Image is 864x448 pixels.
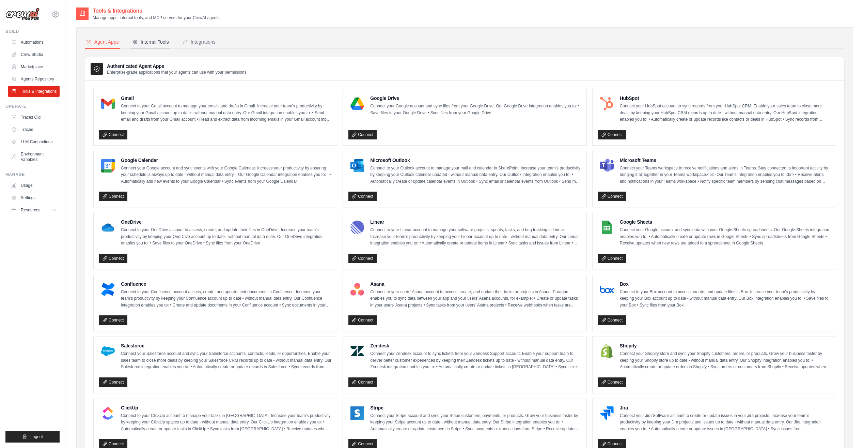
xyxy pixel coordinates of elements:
img: OneDrive Logo [101,221,115,234]
a: Crew Studio [8,49,60,60]
div: Manage [5,172,60,177]
img: Jira Logo [600,406,614,420]
a: Traces [8,124,60,135]
a: Traces Old [8,112,60,123]
p: Connect to your Gmail account to manage your emails and drafts in Gmail. Increase your team’s pro... [121,103,331,123]
h4: ClickUp [121,404,331,411]
p: Connect your Salesforce account and sync your Salesforce accounts, contacts, leads, or opportunit... [121,350,331,371]
p: Connect to your users’ Asana account to access, create, and update their tasks or projects in Asa... [370,289,581,309]
img: Asana Logo [350,283,364,296]
a: Connect [598,377,626,387]
a: Automations [8,37,60,48]
button: Internal Tools [131,36,170,49]
h4: Gmail [121,95,331,102]
p: Enterprise-grade applications that your agents can use with your permissions [107,70,247,75]
img: Stripe Logo [350,406,364,420]
span: Logout [30,434,43,439]
img: ClickUp Logo [101,406,115,420]
img: Salesforce Logo [101,344,115,358]
p: Manage apps, internal tools, and MCP servers for your CrewAI agents [93,15,220,20]
p: Connect your Teams workspace to receive notifications and alerts in Teams. Stay connected to impo... [620,165,830,185]
p: Connect to your Linear account to manage your software projects, sprints, tasks, and bug tracking... [370,227,581,247]
a: Connect [99,377,127,387]
p: Connect your HubSpot account to sync records from your HubSpot CRM. Enable your sales team to clo... [620,103,830,123]
button: Agent Apps [85,36,120,49]
p: Connect your Google account and sync files from your Google Drive. Our Google Drive integration e... [370,103,581,116]
p: Connect your Shopify store and sync your Shopify customers, orders, or products. Grow your busine... [620,350,830,371]
div: Agent Apps [86,39,119,45]
h4: Linear [370,219,581,225]
a: Connect [99,254,127,263]
img: Shopify Logo [600,344,614,358]
h4: Salesforce [121,342,331,349]
p: Connect to your Outlook account to manage your mail and calendar in SharePoint. Increase your tea... [370,165,581,185]
a: Connect [99,130,127,139]
img: Google Drive Logo [350,97,364,110]
a: Connect [598,315,626,325]
h4: Stripe [370,404,581,411]
h4: Google Drive [370,95,581,102]
img: Box Logo [600,283,614,296]
h4: Shopify [620,342,830,349]
p: Connect to your Confluence account access, create, and update their documents in Confluence. Incr... [121,289,331,309]
p: Connect your Zendesk account to sync tickets from your Zendesk Support account. Enable your suppo... [370,350,581,371]
p: Connect your Google account and sync data with your Google Sheets spreadsheets. Our Google Sheets... [620,227,830,247]
p: Connect your Jira Software account to create or update issues in your Jira projects. Increase you... [620,413,830,433]
div: Integrations [183,39,216,45]
p: Connect your Google account and sync events with your Google Calendar. Increase your productivity... [121,165,331,185]
a: Connect [598,254,626,263]
h4: Microsoft Teams [620,157,830,164]
button: Integrations [181,36,217,49]
button: Logout [5,431,60,443]
a: Connect [348,130,377,139]
span: Resources [21,207,40,213]
h4: Google Calendar [121,157,331,164]
a: Usage [8,180,60,191]
a: Marketplace [8,61,60,72]
h2: Tools & Integrations [93,7,220,15]
img: Linear Logo [350,221,364,234]
a: Connect [348,377,377,387]
div: Operate [5,104,60,109]
h4: Microsoft Outlook [370,157,581,164]
p: Connect to your ClickUp account to manage your tasks in [GEOGRAPHIC_DATA]. Increase your team’s p... [121,413,331,433]
a: Connect [99,192,127,201]
a: Environment Variables [8,149,60,165]
h4: HubSpot [620,95,830,102]
a: Tools & Integrations [8,86,60,97]
p: Connect to your OneDrive account to access, create, and update their files in OneDrive. Increase ... [121,227,331,247]
img: Microsoft Outlook Logo [350,159,364,173]
img: Logo [5,8,40,21]
a: Agents Repository [8,74,60,85]
h4: Google Sheets [620,219,830,225]
a: Connect [348,315,377,325]
img: Zendesk Logo [350,344,364,358]
img: Confluence Logo [101,283,115,296]
p: Connect to your Box account to access, create, and update files in Box. Increase your team’s prod... [620,289,830,309]
button: Resources [8,205,60,215]
h4: OneDrive [121,219,331,225]
a: Connect [348,192,377,201]
h4: Asana [370,281,581,287]
img: Gmail Logo [101,97,115,110]
img: HubSpot Logo [600,97,614,110]
img: Google Calendar Logo [101,159,115,173]
img: Microsoft Teams Logo [600,159,614,173]
div: Internal Tools [132,39,169,45]
p: Connect your Stripe account and sync your Stripe customers, payments, or products. Grow your busi... [370,413,581,433]
img: Google Sheets Logo [600,221,614,234]
h4: Zendesk [370,342,581,349]
a: Connect [348,254,377,263]
a: Connect [598,192,626,201]
div: Build [5,29,60,34]
h3: Authenticated Agent Apps [107,63,247,70]
a: Connect [598,130,626,139]
h4: Jira [620,404,830,411]
h4: Confluence [121,281,331,287]
a: LLM Connections [8,136,60,147]
h4: Box [620,281,830,287]
a: Connect [99,315,127,325]
a: Settings [8,192,60,203]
